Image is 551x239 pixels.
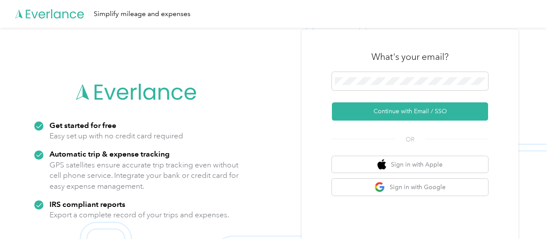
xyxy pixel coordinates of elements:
button: google logoSign in with Google [332,179,488,196]
p: Export a complete record of your trips and expenses. [49,210,229,220]
img: google logo [374,182,385,193]
strong: Get started for free [49,121,116,130]
span: OR [395,135,425,144]
img: apple logo [377,159,386,170]
p: GPS satellites ensure accurate trip tracking even without cell phone service. Integrate your bank... [49,160,239,192]
h3: What's your email? [371,51,449,63]
p: Easy set up with no credit card required [49,131,183,141]
div: Simplify mileage and expenses [94,9,190,20]
strong: Automatic trip & expense tracking [49,149,170,158]
button: Continue with Email / SSO [332,102,488,121]
button: apple logoSign in with Apple [332,156,488,173]
strong: IRS compliant reports [49,200,125,209]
